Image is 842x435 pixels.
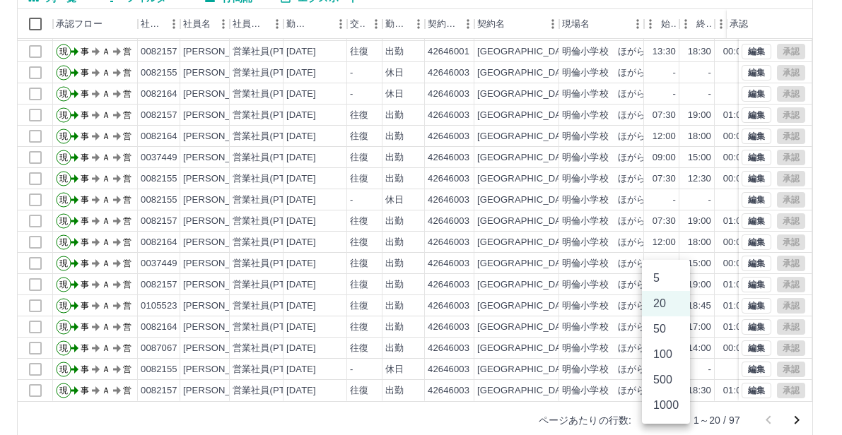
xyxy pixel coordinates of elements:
[642,367,690,393] li: 500
[642,316,690,342] li: 50
[642,291,690,316] li: 20
[642,266,690,291] li: 5
[642,342,690,367] li: 100
[642,393,690,418] li: 1000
